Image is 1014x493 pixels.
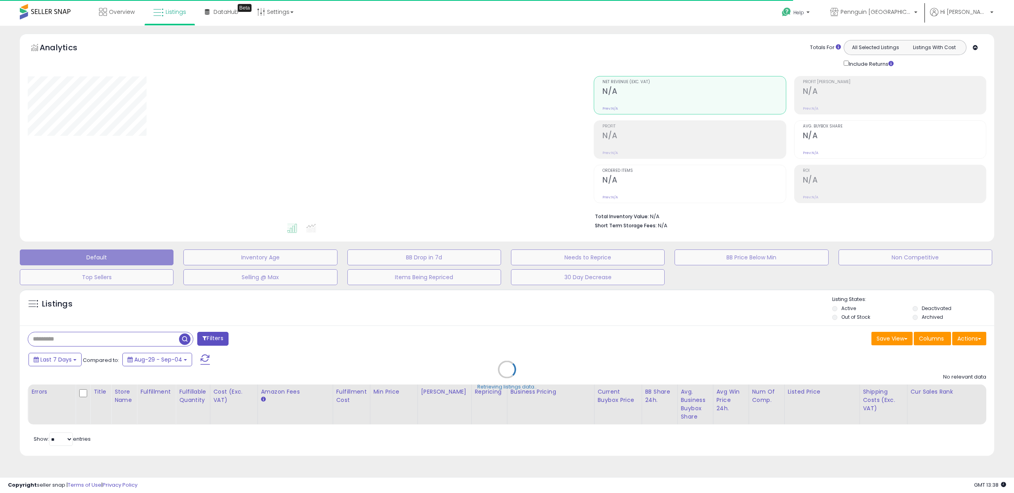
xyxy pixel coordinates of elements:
button: Selling @ Max [183,269,337,285]
button: BB Drop in 7d [347,249,501,265]
span: Listings [166,8,186,16]
div: Retrieving listings data.. [477,383,537,390]
h5: Analytics [40,42,93,55]
span: Hi [PERSON_NAME] [940,8,988,16]
h2: N/A [803,131,986,142]
a: Hi [PERSON_NAME] [930,8,993,26]
button: All Selected Listings [846,42,905,53]
h2: N/A [803,175,986,186]
b: Total Inventory Value: [595,213,649,220]
span: Avg. Buybox Share [803,124,986,129]
h2: N/A [602,131,785,142]
button: Listings With Cost [905,42,964,53]
span: Ordered Items [602,169,785,173]
small: Prev: N/A [803,106,818,111]
span: Overview [109,8,135,16]
span: 2025-09-12 13:38 GMT [974,481,1006,489]
span: N/A [658,222,667,229]
small: Prev: N/A [803,150,818,155]
a: Help [776,1,818,26]
span: Pennguin [GEOGRAPHIC_DATA] [841,8,912,16]
li: N/A [595,211,980,221]
button: Items Being Repriced [347,269,501,285]
a: Privacy Policy [103,481,137,489]
div: Tooltip anchor [238,4,252,12]
small: Prev: N/A [602,195,618,200]
h2: N/A [602,87,785,97]
span: Net Revenue (Exc. VAT) [602,80,785,84]
button: Inventory Age [183,249,337,265]
span: Help [793,9,804,16]
button: Non Competitive [839,249,992,265]
button: Needs to Reprice [511,249,665,265]
small: Prev: N/A [803,195,818,200]
small: Prev: N/A [602,150,618,155]
div: seller snap | | [8,482,137,489]
h2: N/A [602,175,785,186]
button: BB Price Below Min [675,249,828,265]
span: Profit [602,124,785,129]
button: Default [20,249,173,265]
strong: Copyright [8,481,37,489]
span: ROI [803,169,986,173]
small: Prev: N/A [602,106,618,111]
span: DataHub [213,8,238,16]
a: Terms of Use [68,481,101,489]
h2: N/A [803,87,986,97]
span: Profit [PERSON_NAME] [803,80,986,84]
div: Include Returns [838,59,903,68]
i: Get Help [781,7,791,17]
div: Totals For [810,44,841,51]
button: 30 Day Decrease [511,269,665,285]
b: Short Term Storage Fees: [595,222,657,229]
button: Top Sellers [20,269,173,285]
